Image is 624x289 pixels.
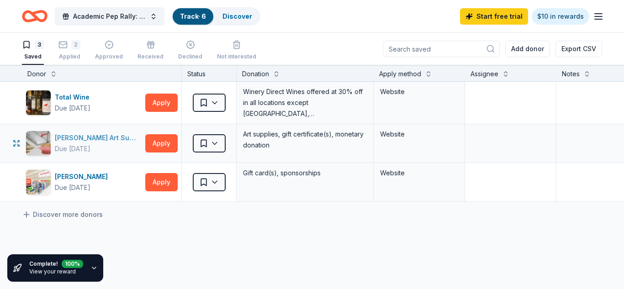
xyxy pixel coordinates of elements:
div: Due [DATE] [55,103,90,114]
span: Academic Pep Rally: Students Awarded for Academic Excellence [73,11,146,22]
div: Donor [27,68,46,79]
div: Due [DATE] [55,143,90,154]
div: Website [380,86,458,97]
div: Apply method [379,68,421,79]
img: Image for Trekell Art Supply [26,131,51,156]
div: Winery Direct Wines offered at 30% off in all locations except [GEOGRAPHIC_DATA], [GEOGRAPHIC_DAT... [242,85,368,120]
div: Applied [58,53,80,60]
div: Saved [22,53,44,60]
button: Apply [145,94,178,112]
div: Website [380,168,458,179]
div: [PERSON_NAME] [55,171,111,182]
button: Image for Winn-Dixie[PERSON_NAME]Due [DATE] [26,169,142,195]
a: Discover more donors [22,209,103,220]
div: Not interested [217,53,256,60]
a: View your reward [29,268,76,275]
div: Declined [178,53,202,60]
div: Donation [242,68,269,79]
button: Declined [178,37,202,65]
button: 2Applied [58,37,80,65]
div: Received [137,53,164,60]
button: Received [137,37,164,65]
div: Due [DATE] [55,182,90,193]
button: Apply [145,173,178,191]
button: Image for Trekell Art Supply[PERSON_NAME] Art SupplyDue [DATE] [26,131,142,156]
button: Image for Total WineTotal WineDue [DATE] [26,90,142,116]
a: Track· 6 [180,12,206,20]
div: Complete! [29,260,83,268]
button: Export CSV [555,41,602,57]
a: Start free trial [460,8,528,25]
a: Home [22,5,48,27]
a: Discover [222,12,252,20]
button: Approved [95,37,123,65]
div: Total Wine [55,92,93,103]
div: Website [380,129,458,140]
img: Image for Total Wine [26,90,51,115]
div: Approved [95,53,123,60]
button: Not interested [217,37,256,65]
div: 100 % [62,258,83,266]
input: Search saved [383,41,500,57]
button: Track· 6Discover [172,7,260,26]
div: Art supplies, gift certificate(s), monetary donation [242,128,368,152]
div: Status [182,65,237,81]
button: Apply [145,134,178,152]
button: 3Saved [22,37,44,65]
div: Gift card(s), sponsorships [242,167,368,179]
button: Add donor [505,41,550,57]
img: Image for Winn-Dixie [26,170,51,194]
a: $10 in rewards [532,8,589,25]
div: 2 [71,40,80,49]
div: Notes [562,68,580,79]
div: 3 [35,40,44,49]
button: Academic Pep Rally: Students Awarded for Academic Excellence [55,7,164,26]
div: Assignee [471,68,498,79]
div: [PERSON_NAME] Art Supply [55,132,142,143]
